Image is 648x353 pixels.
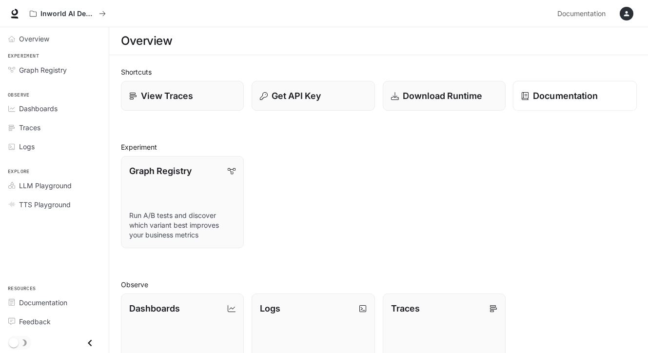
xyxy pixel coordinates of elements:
a: Documentation [512,81,637,111]
span: Overview [19,34,49,44]
a: Download Runtime [383,81,506,111]
p: Download Runtime [403,89,482,102]
a: TTS Playground [4,196,105,213]
p: Traces [391,302,420,315]
p: Documentation [533,89,598,102]
p: Inworld AI Demos [40,10,95,18]
span: Graph Registry [19,65,67,75]
span: Documentation [19,297,67,308]
button: Get API Key [252,81,374,111]
span: Dark mode toggle [9,337,19,348]
p: Dashboards [129,302,180,315]
h2: Observe [121,279,636,290]
a: Overview [4,30,105,47]
a: LLM Playground [4,177,105,194]
button: Close drawer [79,333,101,353]
a: Logs [4,138,105,155]
span: Feedback [19,316,51,327]
span: LLM Playground [19,180,72,191]
span: Logs [19,141,35,152]
h2: Experiment [121,142,636,152]
a: Feedback [4,313,105,330]
span: Dashboards [19,103,58,114]
span: TTS Playground [19,199,71,210]
p: View Traces [141,89,193,102]
p: Get API Key [272,89,321,102]
a: Documentation [553,4,613,23]
p: Run A/B tests and discover which variant best improves your business metrics [129,211,236,240]
p: Graph Registry [129,164,192,177]
a: Dashboards [4,100,105,117]
h1: Overview [121,31,172,51]
span: Traces [19,122,40,133]
p: Logs [260,302,280,315]
span: Documentation [557,8,606,20]
a: Graph Registry [4,61,105,78]
button: All workspaces [25,4,110,23]
a: Traces [4,119,105,136]
a: View Traces [121,81,244,111]
a: Documentation [4,294,105,311]
a: Graph RegistryRun A/B tests and discover which variant best improves your business metrics [121,156,244,248]
h2: Shortcuts [121,67,636,77]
